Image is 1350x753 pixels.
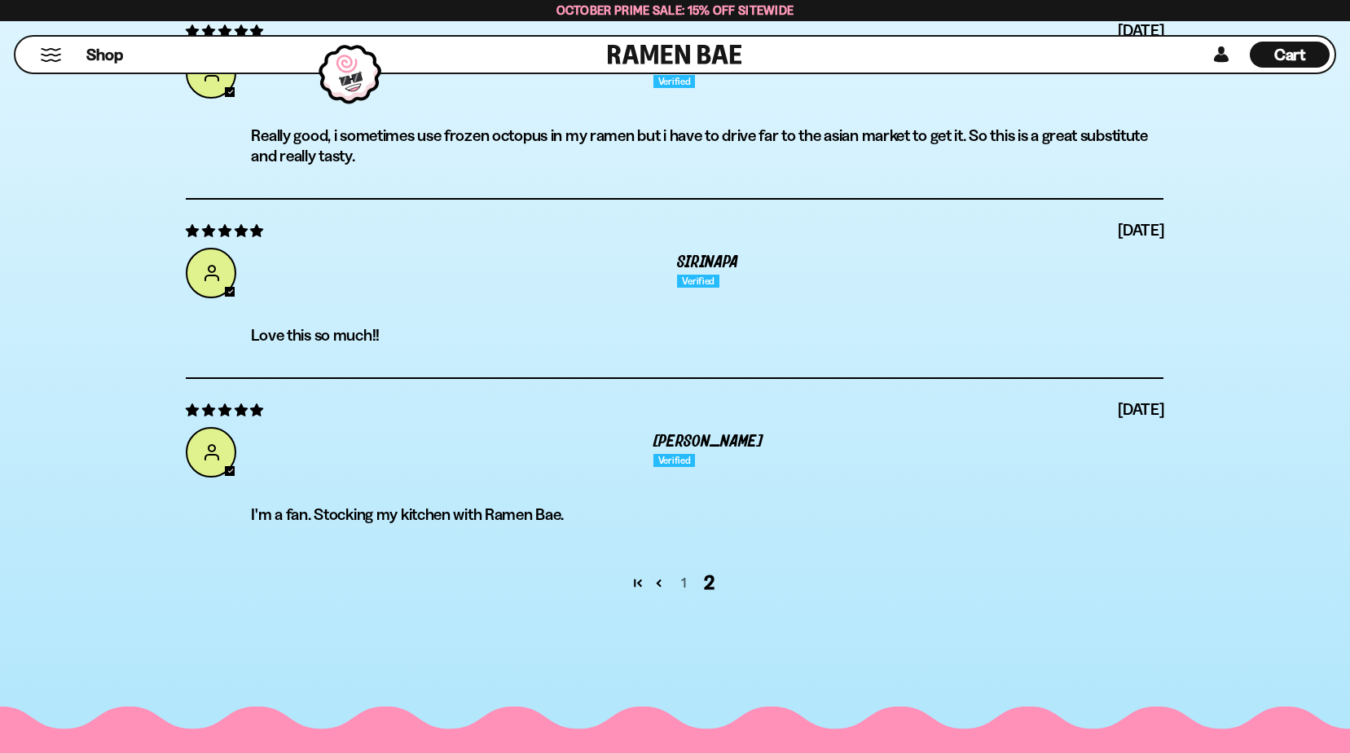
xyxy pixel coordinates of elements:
span: [DATE] [1118,398,1163,421]
span: October Prime Sale: 15% off Sitewide [556,2,794,18]
span: 5 star review [186,218,263,241]
span: Sirinapa [677,255,738,271]
span: [DATE] [1118,218,1163,241]
a: Page 1 [649,572,670,593]
span: [PERSON_NAME] [653,434,763,450]
p: Love this so much!! [251,325,1163,346]
p: Really good, i sometimes use frozen octopus in my ramen but i have to drive far to the asian mark... [251,125,1163,166]
span: 5 star review [186,398,263,421]
div: Cart [1250,37,1330,73]
span: Cart [1274,45,1306,64]
span: Shop [86,44,123,66]
button: Mobile Menu Trigger [40,48,62,62]
a: Page 1 [671,573,697,592]
a: Page 1 [627,572,649,593]
a: Shop [86,42,123,68]
p: I'm a fan. Stocking my kitchen with Ramen Bae. [251,504,1163,525]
